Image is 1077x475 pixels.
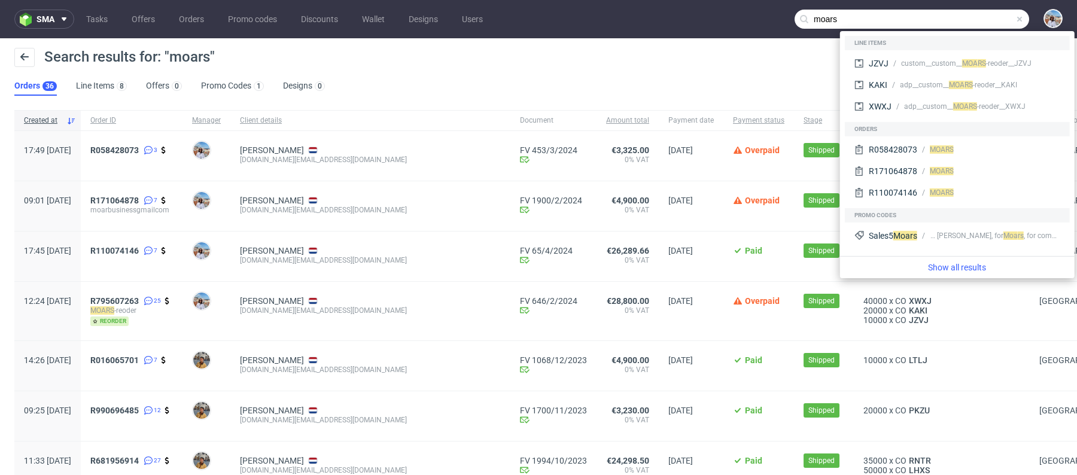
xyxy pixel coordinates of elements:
[863,465,887,475] span: 50000
[520,296,587,306] a: FV 646/2/2024
[175,82,179,90] div: 0
[863,355,1020,365] div: x
[745,246,762,255] span: Paid
[808,195,835,206] span: Shipped
[240,365,501,374] div: [DOMAIN_NAME][EMAIL_ADDRESS][DOMAIN_NAME]
[520,145,587,155] a: FV 453/3/2024
[906,456,933,465] span: RNTR
[845,261,1070,273] a: Show all results
[283,77,325,96] a: Designs0
[845,36,1070,50] div: Line items
[668,406,693,415] span: [DATE]
[141,406,161,415] a: 12
[240,205,501,215] div: [DOMAIN_NAME][EMAIL_ADDRESS][DOMAIN_NAME]
[668,296,693,306] span: [DATE]
[520,406,587,415] a: FV 1700/11/2023
[895,315,906,325] span: CO
[146,77,182,96] a: Offers0
[520,456,587,465] a: FV 1994/10/2023
[24,145,71,155] span: 17:49 [DATE]
[24,296,71,306] span: 12:24 [DATE]
[193,192,210,209] img: Marta Kozłowska
[845,122,1070,136] div: Orders
[863,306,1020,315] div: x
[607,456,649,465] span: €24,298.50
[906,306,930,315] span: KAKI
[24,115,62,126] span: Created at
[745,196,780,205] span: Overpaid
[20,13,36,26] img: logo
[863,456,1020,465] div: x
[904,101,969,112] div: adp__custom__
[240,465,501,475] div: [DOMAIN_NAME][EMAIL_ADDRESS][DOMAIN_NAME]
[90,145,139,155] span: R058428073
[606,365,649,374] span: 0% VAT
[863,406,1020,415] div: x
[154,246,157,255] span: 7
[606,415,649,425] span: 0% VAT
[978,58,1032,69] div: -reoder__JZVJ
[240,296,304,306] a: [PERSON_NAME]
[154,145,157,155] span: 3
[141,145,157,155] a: 3
[141,296,161,306] a: 25
[90,306,114,315] mark: MOARS
[969,101,1026,112] div: -reoder__XWXJ
[14,77,57,96] a: Orders36
[949,81,965,89] span: MOA
[611,406,649,415] span: €3,230.00
[520,115,587,126] span: Document
[606,155,649,165] span: 0% VAT
[808,245,835,256] span: Shipped
[869,57,889,69] div: JZVJ
[90,246,141,255] a: R110074146
[141,246,157,255] a: 7
[141,355,157,365] a: 7
[192,115,221,126] span: Manager
[953,102,969,111] span: MOA
[745,406,762,415] span: Paid
[90,145,141,155] a: R058428073
[193,142,210,159] img: Marta Kozłowska
[863,296,887,306] span: 40000
[804,115,844,126] span: Stage
[90,456,139,465] span: R681956914
[965,80,1017,90] div: -reoder__KAKI
[895,306,906,315] span: CO
[863,315,887,325] span: 10000
[193,402,210,419] img: Myszk Mateusz
[240,415,501,425] div: [DOMAIN_NAME][EMAIL_ADDRESS][DOMAIN_NAME]
[895,465,906,475] span: CO
[906,406,932,415] a: PKZU
[24,456,71,465] span: 11:33 [DATE]
[606,205,649,215] span: 0% VAT
[1018,232,1024,240] span: rs
[240,255,501,265] div: [DOMAIN_NAME][EMAIL_ADDRESS][DOMAIN_NAME]
[668,145,693,155] span: [DATE]
[240,246,304,255] a: [PERSON_NAME]
[1045,10,1061,27] img: Marta Kozłowska
[240,115,501,126] span: Client details
[240,406,304,415] a: [PERSON_NAME]
[154,196,157,205] span: 7
[24,406,71,415] span: 09:25 [DATE]
[154,296,161,306] span: 25
[240,306,501,315] div: [DOMAIN_NAME][EMAIL_ADDRESS][DOMAIN_NAME]
[906,315,931,325] span: JZVJ
[221,10,284,29] a: Promo codes
[193,452,210,469] img: Myszk Mateusz
[906,465,932,475] a: LHXS
[869,79,887,91] div: KAKI
[808,296,835,306] span: Shipped
[869,165,917,177] div: R171064878
[240,145,304,155] a: [PERSON_NAME]
[869,230,917,242] div: Sales5
[668,115,714,126] span: Payment date
[606,255,649,265] span: 0% VAT
[90,355,139,365] span: R016065701
[895,355,906,365] span: CO
[611,355,649,365] span: €4,900.00
[141,196,157,205] a: 7
[863,296,1020,306] div: x
[745,296,780,306] span: Overpaid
